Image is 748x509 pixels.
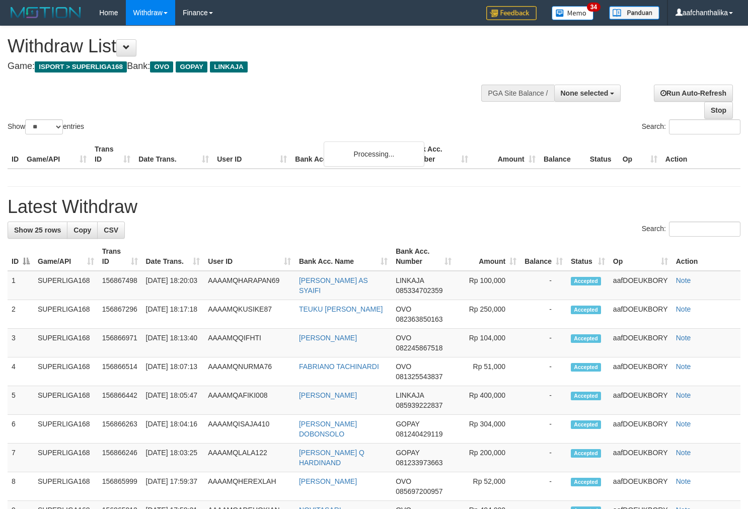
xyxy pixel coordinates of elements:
[98,357,142,386] td: 156866514
[587,3,601,12] span: 34
[142,472,204,501] td: [DATE] 17:59:37
[98,300,142,329] td: 156867296
[571,478,601,486] span: Accepted
[299,276,368,295] a: [PERSON_NAME] AS SYAIFI
[8,329,34,357] td: 3
[8,61,489,71] h4: Game: Bank:
[672,242,740,271] th: Action
[552,6,594,20] img: Button%20Memo.svg
[299,334,357,342] a: [PERSON_NAME]
[396,305,411,313] span: OVO
[396,449,419,457] span: GOPAY
[8,140,23,169] th: ID
[456,415,521,444] td: Rp 304,000
[299,449,364,467] a: [PERSON_NAME] Q HARDINAND
[34,386,98,415] td: SUPERLIGA168
[571,392,601,400] span: Accepted
[98,444,142,472] td: 156866246
[540,140,586,169] th: Balance
[396,477,411,485] span: OVO
[609,444,672,472] td: aafDOEUKBORY
[486,6,537,20] img: Feedback.jpg
[34,357,98,386] td: SUPERLIGA168
[571,306,601,314] span: Accepted
[642,119,740,134] label: Search:
[8,415,34,444] td: 6
[98,386,142,415] td: 156866442
[520,357,567,386] td: -
[676,276,691,284] a: Note
[392,242,455,271] th: Bank Acc. Number: activate to sort column ascending
[34,271,98,300] td: SUPERLIGA168
[642,222,740,237] label: Search:
[8,222,67,239] a: Show 25 rows
[204,472,295,501] td: AAAAMQHEREXLAH
[204,415,295,444] td: AAAAMQISAJA410
[299,362,379,371] a: FABRIANO TACHINARDI
[456,386,521,415] td: Rp 400,000
[520,300,567,329] td: -
[456,300,521,329] td: Rp 250,000
[520,242,567,271] th: Balance: activate to sort column ascending
[91,140,134,169] th: Trans ID
[291,140,404,169] th: Bank Acc. Name
[142,300,204,329] td: [DATE] 18:17:18
[456,357,521,386] td: Rp 51,000
[204,329,295,357] td: AAAAMQQIFHTI
[396,430,442,438] span: Copy 081240429119 to clipboard
[8,300,34,329] td: 2
[571,449,601,458] span: Accepted
[35,61,127,72] span: ISPORT > SUPERLIGA168
[609,357,672,386] td: aafDOEUKBORY
[299,391,357,399] a: [PERSON_NAME]
[204,444,295,472] td: AAAAMQLALA122
[142,357,204,386] td: [DATE] 18:07:13
[676,305,691,313] a: Note
[204,271,295,300] td: AAAAMQHARAPAN69
[396,276,424,284] span: LINKAJA
[456,472,521,501] td: Rp 52,000
[8,472,34,501] td: 8
[571,277,601,285] span: Accepted
[554,85,621,102] button: None selected
[25,119,63,134] select: Showentries
[609,271,672,300] td: aafDOEUKBORY
[456,329,521,357] td: Rp 104,000
[676,391,691,399] a: Note
[98,271,142,300] td: 156867498
[142,415,204,444] td: [DATE] 18:04:16
[609,300,672,329] td: aafDOEUKBORY
[619,140,661,169] th: Op
[396,487,442,495] span: Copy 085697200957 to clipboard
[142,386,204,415] td: [DATE] 18:05:47
[204,357,295,386] td: AAAAMQNURMA76
[561,89,609,97] span: None selected
[654,85,733,102] a: Run Auto-Refresh
[520,386,567,415] td: -
[472,140,540,169] th: Amount
[142,271,204,300] td: [DATE] 18:20:03
[676,477,691,485] a: Note
[481,85,554,102] div: PGA Site Balance /
[676,420,691,428] a: Note
[34,444,98,472] td: SUPERLIGA168
[661,140,740,169] th: Action
[586,140,619,169] th: Status
[142,242,204,271] th: Date Trans.: activate to sort column ascending
[210,61,248,72] span: LINKAJA
[104,226,118,234] span: CSV
[609,472,672,501] td: aafDOEUKBORY
[609,6,659,20] img: panduan.png
[142,444,204,472] td: [DATE] 18:03:25
[571,334,601,343] span: Accepted
[520,472,567,501] td: -
[67,222,98,239] a: Copy
[204,300,295,329] td: AAAAMQKUSIKE87
[8,386,34,415] td: 5
[14,226,61,234] span: Show 25 rows
[676,449,691,457] a: Note
[520,444,567,472] td: -
[567,242,609,271] th: Status: activate to sort column ascending
[98,242,142,271] th: Trans ID: activate to sort column ascending
[8,197,740,217] h1: Latest Withdraw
